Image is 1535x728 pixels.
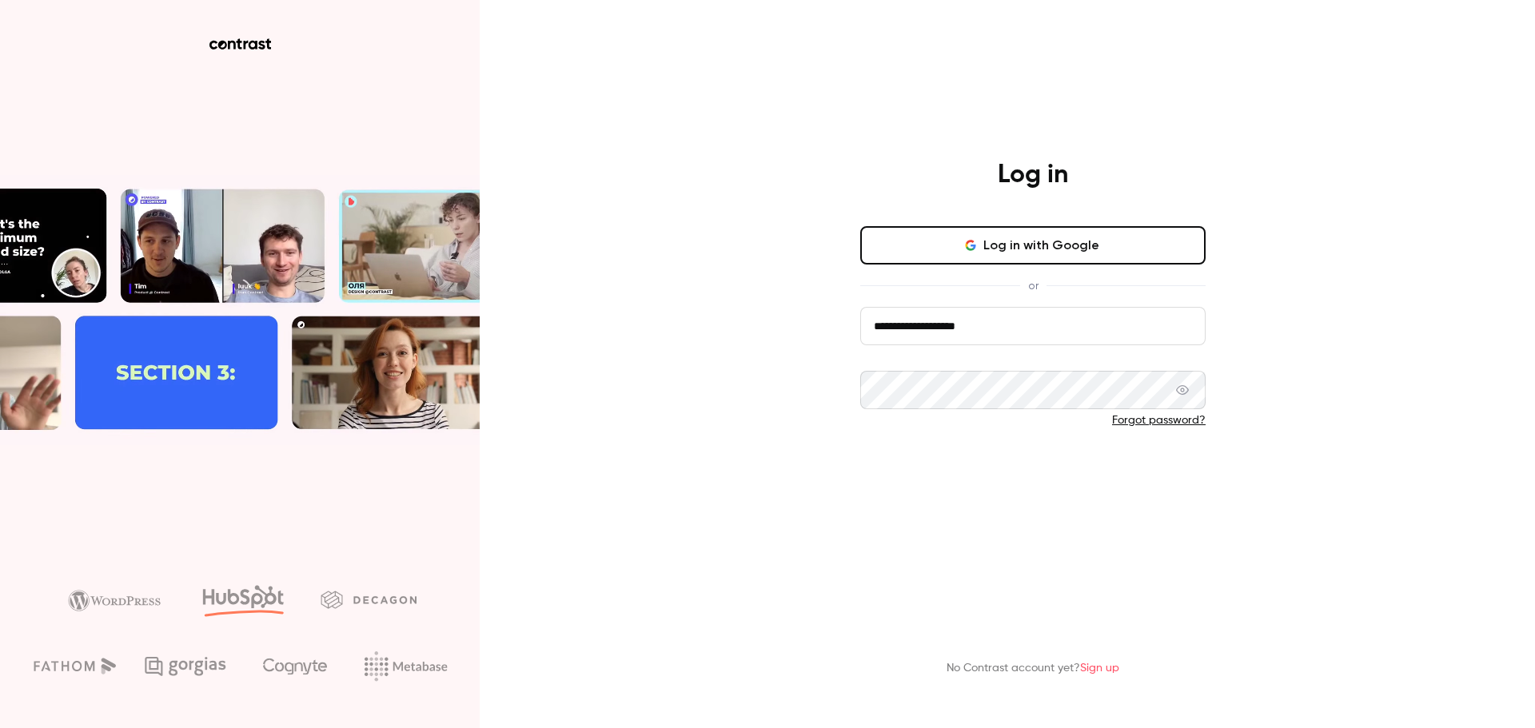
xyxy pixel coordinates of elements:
[947,660,1119,677] p: No Contrast account yet?
[860,226,1206,265] button: Log in with Google
[321,591,417,608] img: decagon
[1080,662,1119,674] a: Sign up
[1020,277,1047,294] span: or
[1112,415,1206,426] a: Forgot password?
[998,159,1068,191] h4: Log in
[860,454,1206,492] button: Log in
